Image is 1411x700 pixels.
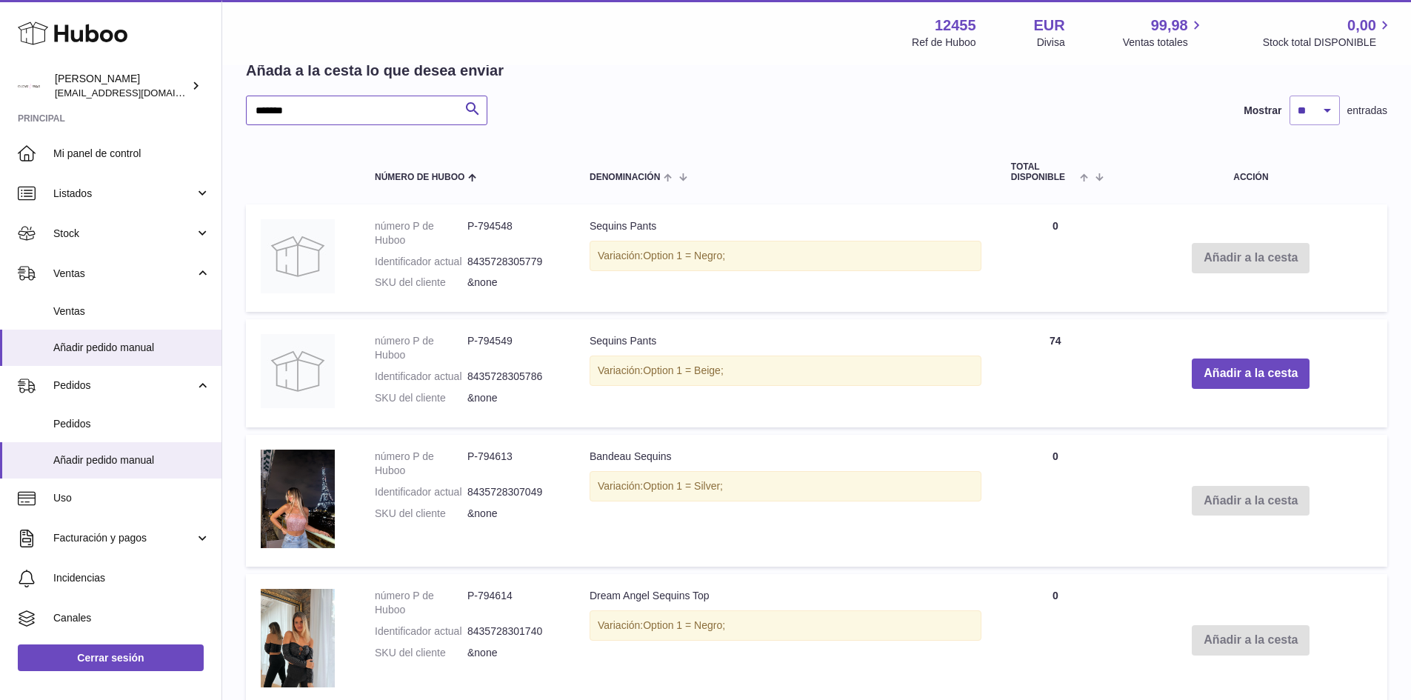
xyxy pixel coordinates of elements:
dd: 8435728305779 [467,255,560,269]
img: Bandeau Sequins [261,450,335,548]
dt: SKU del cliente [375,276,467,290]
div: Variación: [590,241,981,271]
dd: 8435728305786 [467,370,560,384]
dt: Identificador actual [375,624,467,639]
div: Divisa [1037,36,1065,50]
span: Añadir pedido manual [53,453,210,467]
span: 0,00 [1347,16,1376,36]
dt: número P de Huboo [375,450,467,478]
dd: &none [467,507,560,521]
span: Añadir pedido manual [53,341,210,355]
a: 99,98 Ventas totales [1123,16,1205,50]
dt: Identificador actual [375,370,467,384]
dd: P-794549 [467,334,560,362]
strong: 12455 [935,16,976,36]
span: 99,98 [1151,16,1188,36]
span: Canales [53,611,210,625]
dd: 8435728307049 [467,485,560,499]
dd: &none [467,276,560,290]
a: 0,00 Stock total DISPONIBLE [1263,16,1393,50]
th: Acción [1115,147,1387,196]
button: Añadir a la cesta [1192,359,1310,389]
img: Dream Angel Sequins Top [261,589,335,687]
dd: 8435728301740 [467,624,560,639]
span: Ventas totales [1123,36,1205,50]
span: Uso [53,491,210,505]
span: [EMAIL_ADDRESS][DOMAIN_NAME] [55,87,218,99]
td: Bandeau Sequins [575,435,996,567]
div: Variación: [590,610,981,641]
span: Option 1 = Beige; [643,364,724,376]
img: Sequins Pants [261,334,335,408]
dd: P-794613 [467,450,560,478]
dt: SKU del cliente [375,646,467,660]
span: Option 1 = Negro; [643,619,725,631]
span: Denominación [590,173,660,182]
span: Ventas [53,304,210,319]
td: Sequins Pants [575,319,996,427]
td: Sequins Pants [575,204,996,313]
span: Pedidos [53,417,210,431]
span: Facturación y pagos [53,531,195,545]
dt: número P de Huboo [375,219,467,247]
dt: SKU del cliente [375,507,467,521]
a: Cerrar sesión [18,644,204,671]
td: 0 [996,435,1115,567]
dd: &none [467,391,560,405]
dd: P-794614 [467,589,560,617]
span: Pedidos [53,379,195,393]
span: Número de Huboo [375,173,464,182]
h2: Añada a la cesta lo que desea enviar [246,61,504,81]
span: entradas [1347,104,1387,118]
span: Mi panel de control [53,147,210,161]
div: Variación: [590,471,981,501]
div: [PERSON_NAME] [55,72,188,100]
label: Mostrar [1244,104,1281,118]
span: Listados [53,187,195,201]
span: Ventas [53,267,195,281]
dt: número P de Huboo [375,589,467,617]
dt: Identificador actual [375,255,467,269]
div: Ref de Huboo [912,36,975,50]
dd: P-794548 [467,219,560,247]
img: Sequins Pants [261,219,335,293]
span: Stock [53,227,195,241]
span: Total DISPONIBLE [1011,162,1077,181]
td: 0 [996,204,1115,313]
img: pedidos@glowrias.com [18,75,40,97]
dt: Identificador actual [375,485,467,499]
span: Stock total DISPONIBLE [1263,36,1393,50]
span: Incidencias [53,571,210,585]
dt: SKU del cliente [375,391,467,405]
dt: número P de Huboo [375,334,467,362]
div: Variación: [590,356,981,386]
dd: &none [467,646,560,660]
span: Option 1 = Negro; [643,250,725,261]
span: Option 1 = Silver; [643,480,723,492]
td: 74 [996,319,1115,427]
strong: EUR [1034,16,1065,36]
